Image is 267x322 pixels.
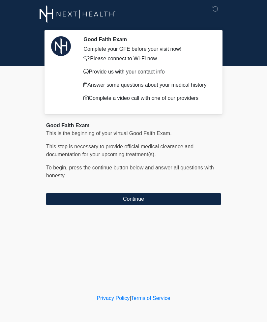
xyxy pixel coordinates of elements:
[130,295,131,301] a: |
[46,144,193,157] span: This step is necessary to provide official medical clearance and documentation for your upcoming ...
[40,5,116,23] img: Next-Health Logo
[46,131,172,136] span: This is the beginning of your virtual Good Faith Exam.
[46,122,221,130] div: Good Faith Exam
[97,295,130,301] a: Privacy Policy
[83,68,211,76] p: Provide us with your contact info
[46,165,214,178] span: To begin, ﻿﻿﻿﻿﻿﻿press the continue button below and answer all questions with honesty.
[51,36,71,56] img: Agent Avatar
[83,94,211,102] p: Complete a video call with one of our providers
[131,295,170,301] a: Terms of Service
[83,81,211,89] p: Answer some questions about your medical history
[83,45,211,53] div: Complete your GFE before your visit now!
[83,55,211,63] p: Please connect to Wi-Fi now
[46,193,221,205] button: Continue
[83,36,211,43] h2: Good Faith Exam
